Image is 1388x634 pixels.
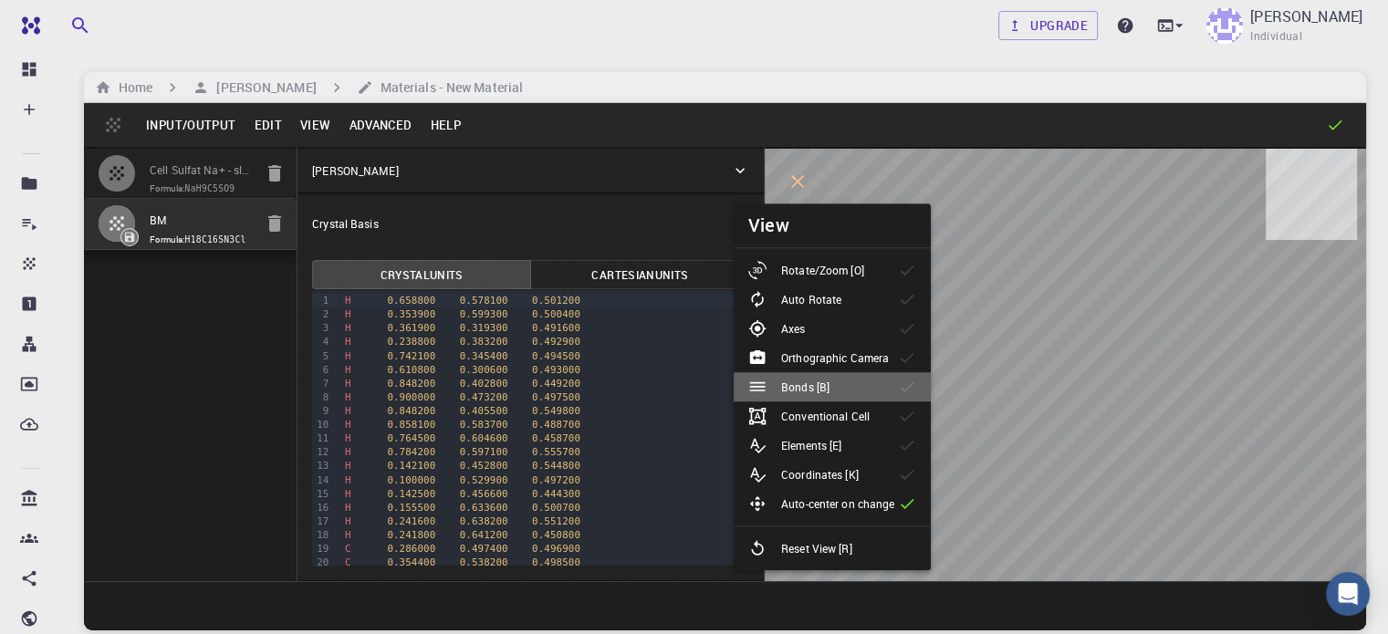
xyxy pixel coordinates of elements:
span: H [345,432,351,444]
span: 0.538200 [460,556,508,568]
span: 0.491600 [532,322,580,334]
span: 0.354400 [387,556,435,568]
span: C [345,556,351,568]
span: 0.345400 [460,350,508,362]
span: 0.784200 [387,446,435,458]
div: Crystal Basis [297,194,764,253]
p: Auto Rotate [781,291,841,307]
span: Individual [1250,27,1302,46]
button: CrystalUnits [312,260,531,289]
span: 0.583700 [460,419,508,431]
h6: View [748,211,789,240]
div: 14 [312,473,331,487]
span: 0.555700 [532,446,580,458]
a: Upgrade [998,11,1098,40]
span: 0.488700 [532,419,580,431]
span: 0.452800 [460,460,508,472]
code: H18C16SN3Cl [185,234,246,244]
span: 0.361900 [387,322,435,334]
span: 0.742100 [387,350,435,362]
p: [PERSON_NAME] [1250,5,1362,27]
div: 19 [312,542,331,556]
div: 18 [312,528,331,542]
span: 0.764500 [387,432,435,444]
span: H [345,446,351,458]
span: 0.848200 [387,405,435,417]
span: 0.238800 [387,336,435,348]
span: H [345,488,351,500]
span: 0.497500 [532,391,580,403]
div: 12 [312,445,331,459]
div: 16 [312,501,331,514]
p: Conventional Cell [781,408,870,424]
span: 0.241800 [387,529,435,541]
span: Formula: [150,182,253,196]
div: 6 [312,363,331,377]
span: 0.286000 [387,543,435,555]
div: 3 [312,321,331,335]
span: 0.353900 [387,308,435,320]
span: 0.142100 [387,460,435,472]
span: 0.155500 [387,502,435,514]
span: 0.497200 [532,474,580,486]
span: Assistance [29,13,118,29]
span: 0.497400 [460,543,508,555]
span: H [345,529,351,541]
p: Auto-center on change [781,495,894,512]
nav: breadcrumb [91,78,527,98]
span: H [345,336,351,348]
button: View [291,110,340,140]
span: 0.402800 [460,378,508,390]
span: 0.494500 [532,350,580,362]
span: 0.500700 [532,502,580,514]
span: H [345,322,351,334]
div: 11 [312,431,331,445]
span: 0.858100 [387,419,435,431]
span: 0.848200 [387,378,435,390]
span: 0.300600 [460,364,508,376]
button: Input/Output [137,110,245,140]
div: 10 [312,418,331,431]
span: 0.456600 [460,488,508,500]
div: [PERSON_NAME] [297,149,764,192]
span: C [345,543,351,555]
span: H [345,515,351,527]
div: 20 [312,556,331,569]
span: 0.597100 [460,446,508,458]
p: Elements [E] [781,437,841,453]
span: H [345,474,351,486]
p: Bonds [B] [781,379,830,395]
span: 0.551200 [532,515,580,527]
button: Edit [245,110,291,140]
span: 0.638200 [460,515,508,527]
span: 0.500400 [532,308,580,320]
div: 4 [312,335,331,348]
div: 17 [312,514,331,528]
span: 0.549800 [532,405,580,417]
span: 0.405500 [460,405,508,417]
span: 0.458700 [532,432,580,444]
div: Open Intercom Messenger [1326,572,1370,616]
span: 0.641200 [460,529,508,541]
span: H [345,308,351,320]
span: H [345,419,351,431]
div: 1 [312,294,331,307]
div: 8 [312,390,331,404]
div: 2 [312,307,331,321]
span: 0.142500 [387,488,435,500]
img: logo [15,16,40,35]
span: 0.578100 [460,295,508,307]
button: CartesianUnits [530,260,749,289]
span: 0.444300 [532,488,580,500]
span: 0.604600 [460,432,508,444]
div: 15 [312,487,331,501]
span: 0.383200 [460,336,508,348]
span: 0.496900 [532,543,580,555]
span: 0.900000 [387,391,435,403]
p: Crystal Basis [312,215,378,232]
span: 0.449200 [532,378,580,390]
span: H [345,378,351,390]
button: Help [421,110,470,140]
span: H [345,391,351,403]
p: [PERSON_NAME] [312,162,398,179]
